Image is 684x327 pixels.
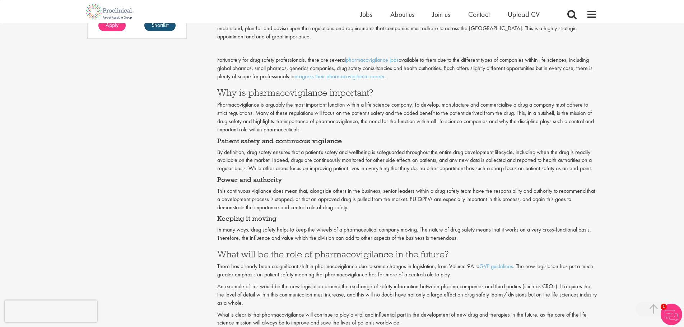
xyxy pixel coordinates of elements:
[360,10,372,19] a: Jobs
[294,73,385,80] a: progress their pharmacovigilance career
[661,304,682,325] img: Chatbot
[217,176,597,183] h4: Power and authority
[346,56,399,64] a: pharmacovigilance jobs
[217,148,597,173] p: By definition, drug safety ensures that a patient’s safety and wellbeing is safeguarded throughou...
[217,215,597,222] h4: Keeping it moving
[98,20,126,31] a: Apply
[217,262,597,279] p: There has already been a significant shift in pharmacovigilance due to some changes in legislatio...
[468,10,490,19] a: Contact
[217,282,597,307] p: An example of this would be the new legislation around the exchange of safety information between...
[106,21,118,29] span: Apply
[217,101,597,134] p: Pharmacovigilance is arguably the most important function within a life science company. To devel...
[217,8,597,41] p: QPPVs jobs are mainly concerned with marketed drugs and those about to be authorised, but as QPPV...
[217,88,597,97] h3: Why is pharmacovigilance important?
[217,249,597,259] h3: What will be the role of pharmacovigilance in the future?
[217,226,597,242] p: In many ways, drug safety helps to keep the wheels of a pharmaceutical company moving. The nature...
[217,137,597,145] h4: Patient safety and continuous vigilance
[432,10,450,19] a: Join us
[661,304,667,310] span: 1
[5,300,97,322] iframe: reCAPTCHA
[217,56,597,81] p: Fortunately for drug safety professionals, there are several available to them due to the differe...
[217,187,597,212] p: This continuous vigilance does mean that, alongside others in the business, senior leaders within...
[144,20,176,31] a: Shortlist
[479,262,513,270] a: GVP guidelines
[508,10,540,19] a: Upload CV
[390,10,414,19] a: About us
